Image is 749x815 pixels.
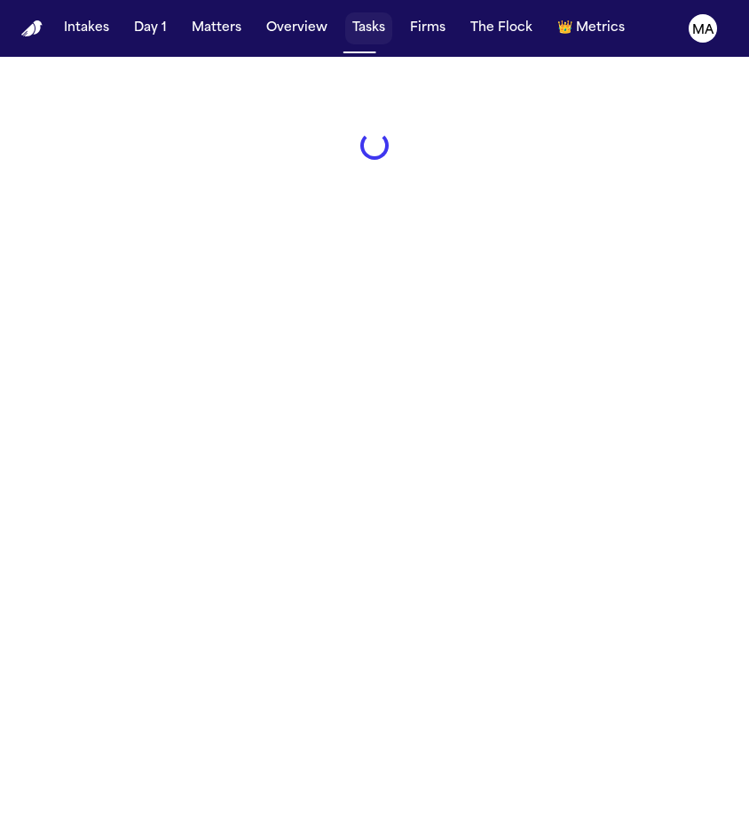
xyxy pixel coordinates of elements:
button: Overview [259,12,335,44]
button: Matters [185,12,248,44]
button: Tasks [345,12,392,44]
button: Day 1 [127,12,174,44]
button: crownMetrics [550,12,632,44]
img: Finch Logo [21,20,43,37]
button: Intakes [57,12,116,44]
button: The Flock [463,12,540,44]
button: Firms [403,12,453,44]
a: Home [21,20,43,37]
